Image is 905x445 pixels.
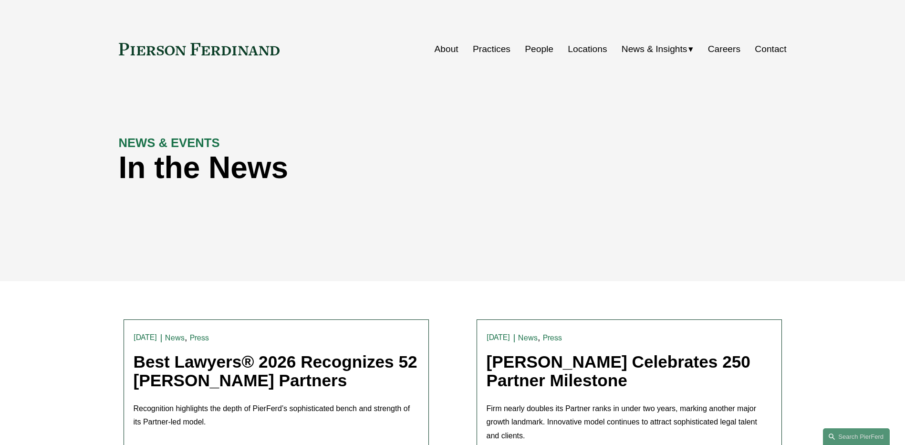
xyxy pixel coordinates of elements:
[435,40,458,58] a: About
[487,402,772,443] p: Firm nearly doubles its Partner ranks in under two years, marking another major growth landmark. ...
[622,40,694,58] a: folder dropdown
[134,334,157,341] time: [DATE]
[568,40,607,58] a: Locations
[487,334,510,341] time: [DATE]
[134,352,417,390] a: Best Lawyers® 2026 Recognizes 52 [PERSON_NAME] Partners
[823,428,890,445] a: Search this site
[622,41,687,58] span: News & Insights
[538,332,540,342] span: ,
[134,402,419,430] p: Recognition highlights the depth of PierFerd’s sophisticated bench and strength of its Partner-le...
[165,333,185,342] a: News
[518,333,538,342] a: News
[473,40,510,58] a: Practices
[119,150,620,185] h1: In the News
[525,40,553,58] a: People
[119,136,220,149] strong: NEWS & EVENTS
[755,40,786,58] a: Contact
[543,333,562,342] a: Press
[185,332,187,342] span: ,
[708,40,740,58] a: Careers
[487,352,750,390] a: [PERSON_NAME] Celebrates 250 Partner Milestone
[190,333,209,342] a: Press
